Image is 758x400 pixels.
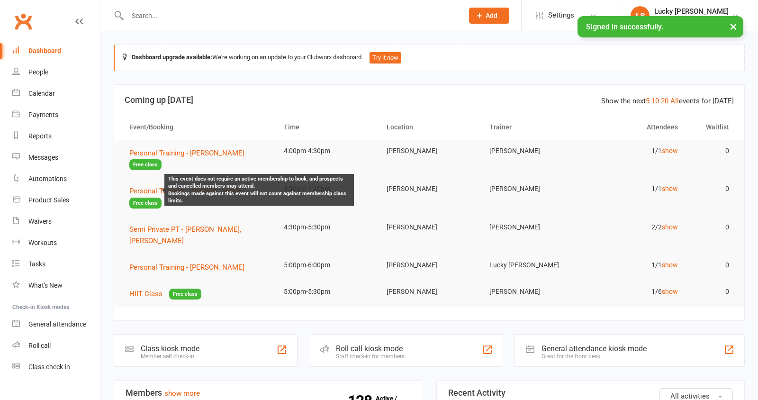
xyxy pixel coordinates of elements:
a: Reports [12,126,100,147]
td: Lucky [PERSON_NAME] [481,254,584,276]
td: 1/1 [584,140,686,162]
div: Lucky [PERSON_NAME] [654,7,729,16]
a: show [662,147,678,155]
span: Add [486,12,497,19]
a: Dashboard [12,40,100,62]
div: Member self check-in [141,353,199,360]
input: Search... [125,9,457,22]
div: We're working on an update to your Clubworx dashboard. [114,45,745,71]
span: Personal Training - [PERSON_NAME] [129,149,244,157]
td: [PERSON_NAME] [481,281,584,303]
a: What's New [12,275,100,296]
span: Personal Training - [PERSON_NAME] [129,263,244,272]
td: [PERSON_NAME] [378,281,481,303]
div: What's New [28,282,63,289]
th: Waitlist [686,115,738,139]
a: Roll call [12,335,100,356]
div: Roll call [28,342,51,349]
a: 20 [661,97,668,105]
td: 5:00pm-5:30pm [275,281,378,303]
a: Product Sales [12,190,100,211]
td: 0 [686,140,738,162]
td: 1/1 [584,254,686,276]
td: [PERSON_NAME] [378,178,481,200]
div: Automations [28,175,67,182]
a: show [662,223,678,231]
div: Roll call kiosk mode [336,344,405,353]
td: 0 [686,281,738,303]
div: Staff check-in for members [336,353,405,360]
strong: Dashboard upgrade available: [132,54,212,61]
button: Add [469,8,509,24]
span: Settings [548,5,574,26]
td: 4:30pm-5:30pm [275,216,378,238]
a: General attendance kiosk mode [12,314,100,335]
div: Great for the front desk [541,353,647,360]
td: 0 [686,216,738,238]
a: Waivers [12,211,100,232]
span: Free class [129,159,162,170]
div: Dashboard [28,47,61,55]
a: show [662,185,678,192]
span: Signed in successfully. [586,22,663,31]
a: People [12,62,100,83]
a: Tasks [12,254,100,275]
div: Calendar [28,90,55,97]
div: General attendance [28,320,86,328]
button: × [725,16,742,36]
div: Bodyline Fitness [654,16,729,24]
td: 0 [686,254,738,276]
a: Clubworx [11,9,35,33]
a: 5 [646,97,650,105]
a: Workouts [12,232,100,254]
button: HIIT ClassFree class [129,288,201,300]
div: People [28,68,48,76]
div: Workouts [28,239,57,246]
td: 2/2 [584,216,686,238]
td: 1/6 [584,281,686,303]
th: Event/Booking [121,115,275,139]
button: Semi Private PT - [PERSON_NAME], [PERSON_NAME] [129,224,267,246]
a: Automations [12,168,100,190]
div: Payments [28,111,58,118]
div: Waivers [28,218,52,225]
a: Messages [12,147,100,168]
div: General attendance kiosk mode [541,344,647,353]
div: LS [631,6,650,25]
h3: Members [126,388,410,398]
th: Trainer [481,115,584,139]
a: show more [164,389,200,398]
td: [PERSON_NAME] [481,216,584,238]
button: Personal Training - [PERSON_NAME] [129,262,251,273]
span: Free class [129,198,162,209]
button: Try it now [370,52,401,64]
div: This event does not require an active membership to book, and prospects and cancelled members may... [168,175,350,205]
button: Personal Training - [PERSON_NAME]Free class [129,147,267,171]
th: Location [378,115,481,139]
th: Attendees [584,115,686,139]
td: 0 [686,178,738,200]
span: Semi Private PT - [PERSON_NAME], [PERSON_NAME] [129,225,241,245]
span: Personal Training - [PERSON_NAME] [129,187,244,195]
span: Free class [169,289,201,300]
button: Personal Training - [PERSON_NAME]Free class [129,185,267,209]
td: 5:00pm-6:00pm [275,254,378,276]
div: Show the next events for [DATE] [601,95,734,107]
div: Class kiosk mode [141,344,199,353]
div: Tasks [28,260,45,268]
a: Class kiosk mode [12,356,100,378]
td: 1/1 [584,178,686,200]
h3: Coming up [DATE] [125,95,734,105]
h3: Recent Activity [448,388,733,398]
div: Messages [28,154,58,161]
a: Calendar [12,83,100,104]
td: [PERSON_NAME] [481,140,584,162]
th: Time [275,115,378,139]
td: [PERSON_NAME] [481,178,584,200]
td: [PERSON_NAME] [378,254,481,276]
td: 4:00pm-4:30pm [275,140,378,162]
div: Product Sales [28,196,69,204]
a: show [662,288,678,295]
a: All [670,97,679,105]
td: [PERSON_NAME] [378,140,481,162]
